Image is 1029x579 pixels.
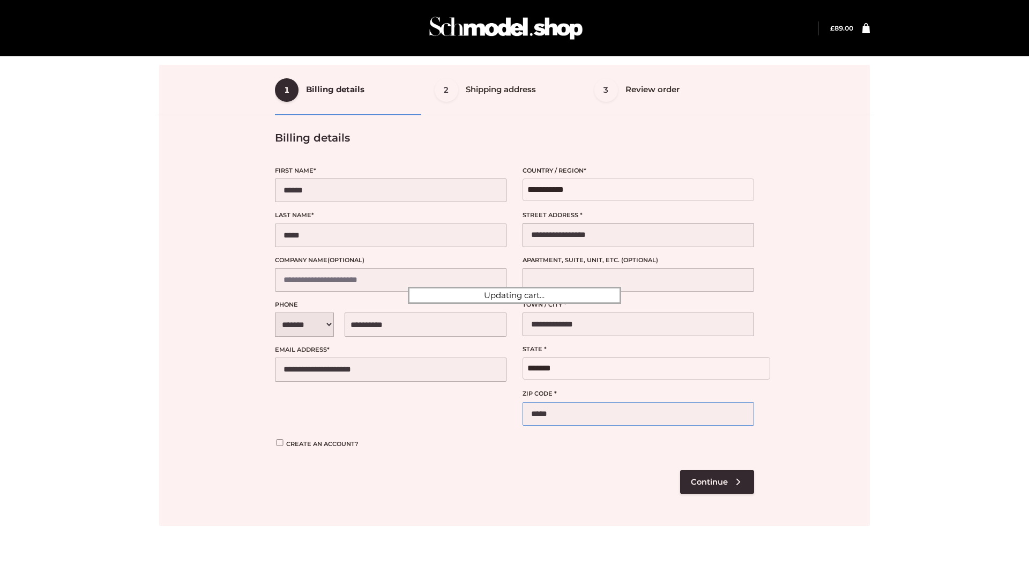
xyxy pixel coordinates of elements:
div: Updating cart... [408,287,621,304]
span: £ [830,24,834,32]
img: Schmodel Admin 964 [426,7,586,49]
bdi: 89.00 [830,24,853,32]
a: £89.00 [830,24,853,32]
